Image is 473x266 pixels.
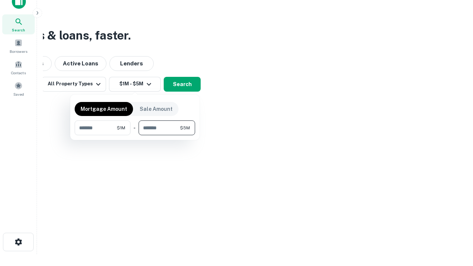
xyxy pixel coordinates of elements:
[140,105,173,113] p: Sale Amount
[436,207,473,242] iframe: Chat Widget
[81,105,127,113] p: Mortgage Amount
[117,125,125,131] span: $1M
[133,120,136,135] div: -
[180,125,190,131] span: $5M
